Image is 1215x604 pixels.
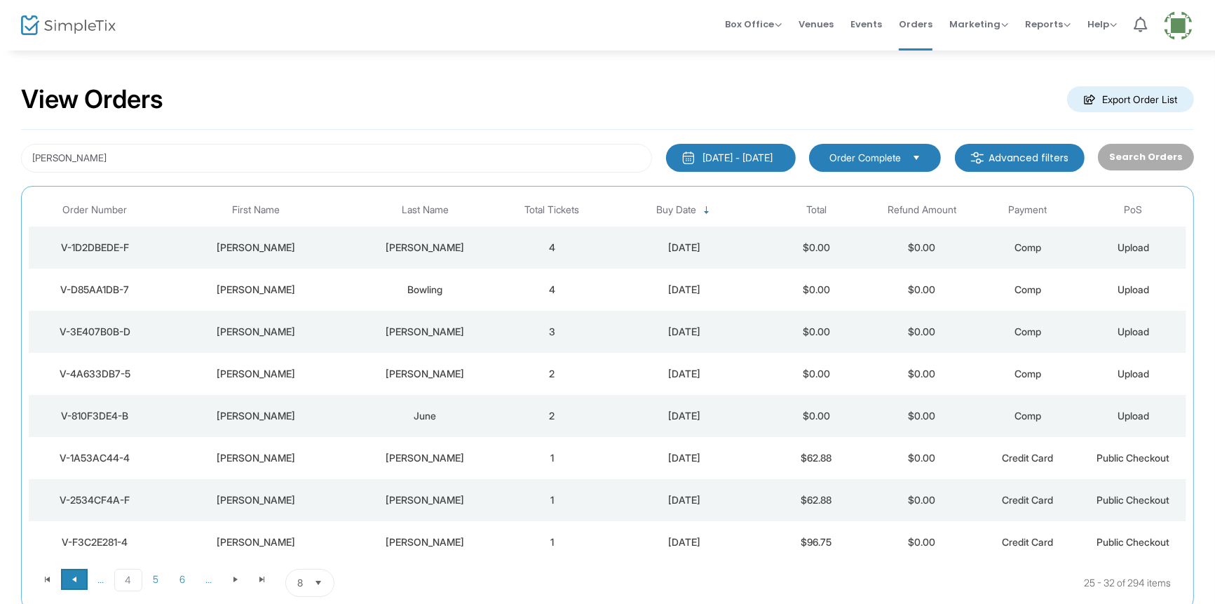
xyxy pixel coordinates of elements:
div: 9/11/2025 [609,367,760,381]
div: 9/11/2025 [609,325,760,339]
div: Tynan [355,367,496,381]
td: 1 [499,437,605,479]
td: $0.00 [763,311,869,353]
td: $0.00 [763,227,869,269]
span: Go to the next page [222,569,249,590]
td: $62.88 [763,479,869,521]
div: V-D85AA1DB-7 [32,283,157,297]
span: Venues [799,6,834,42]
td: 1 [499,521,605,563]
span: Upload [1118,326,1149,337]
div: 9/11/2025 [609,283,760,297]
span: Reports [1025,18,1071,31]
span: First Name [232,204,280,216]
div: V-810F3DE4-B [32,409,157,423]
div: V-F3C2E281-4 [32,535,157,549]
span: Credit Card [1002,452,1053,464]
span: Go to the last page [249,569,276,590]
div: V-4A633DB7-5 [32,367,157,381]
span: Page 3 [88,569,114,590]
span: Order Number [62,204,127,216]
span: Help [1087,18,1117,31]
span: Box Office [725,18,782,31]
span: Go to the previous page [69,574,80,585]
div: 9/11/2025 [609,409,760,423]
span: Public Checkout [1097,494,1170,506]
td: $0.00 [869,353,975,395]
span: Orders [899,6,932,42]
m-button: Advanced filters [955,144,1085,172]
td: $0.00 [869,437,975,479]
th: Total [763,194,869,227]
td: 2 [499,353,605,395]
td: 4 [499,269,605,311]
td: $62.88 [763,437,869,479]
div: V-2534CF4A-F [32,493,157,507]
span: Go to the next page [230,574,241,585]
button: Select [308,570,328,596]
div: Bowling [355,283,496,297]
td: $0.00 [869,479,975,521]
span: Public Checkout [1097,452,1170,464]
td: $0.00 [869,269,975,311]
span: Comp [1014,326,1041,337]
span: Comp [1014,410,1041,422]
div: V-1A53AC44-4 [32,451,157,465]
span: Go to the first page [34,569,61,590]
span: Marketing [949,18,1008,31]
div: Heldt [355,493,496,507]
span: Comp [1014,368,1041,380]
span: Order Complete [829,151,901,165]
div: V-3E407B0B-D [32,325,157,339]
input: Search by name, email, phone, order number, ip address, or last 4 digits of card [21,144,652,173]
span: Page 6 [169,569,196,590]
kendo-pager-info: 25 - 32 of 294 items [474,569,1171,597]
span: Go to the last page [257,574,268,585]
td: $0.00 [869,395,975,437]
div: Ashley [164,535,347,549]
td: $0.00 [763,269,869,311]
td: $0.00 [869,227,975,269]
span: Page 4 [114,569,142,591]
td: 3 [499,311,605,353]
span: Public Checkout [1097,536,1170,548]
div: Ashley [164,409,347,423]
div: 9/11/2025 [609,535,760,549]
span: Comp [1014,283,1041,295]
button: Select [907,150,926,166]
span: Comp [1014,241,1041,253]
div: V-1D2DBEDE-F [32,241,157,255]
span: Buy Date [656,204,696,216]
td: 1 [499,479,605,521]
div: Ashley [164,493,347,507]
td: $0.00 [763,353,869,395]
span: Upload [1118,241,1149,253]
div: 9/11/2025 [609,493,760,507]
td: $0.00 [869,311,975,353]
span: Upload [1118,410,1149,422]
div: Moeller [355,325,496,339]
th: Total Tickets [499,194,605,227]
img: monthly [681,151,695,165]
m-button: Export Order List [1067,86,1194,112]
div: 9/11/2025 [609,241,760,255]
span: 8 [297,576,303,590]
img: filter [970,151,984,165]
td: $96.75 [763,521,869,563]
div: Ashley [164,451,347,465]
span: Go to the previous page [61,569,88,590]
span: Credit Card [1002,494,1053,506]
div: Wedeking [355,241,496,255]
span: Upload [1118,368,1149,380]
div: Ashley [164,241,347,255]
th: Refund Amount [869,194,975,227]
span: PoS [1125,204,1143,216]
span: Page 5 [142,569,169,590]
td: $0.00 [763,395,869,437]
td: 4 [499,227,605,269]
div: Rosenthal [355,535,496,549]
div: [DATE] - [DATE] [702,151,773,165]
div: June [355,409,496,423]
td: 2 [499,395,605,437]
td: $0.00 [869,521,975,563]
